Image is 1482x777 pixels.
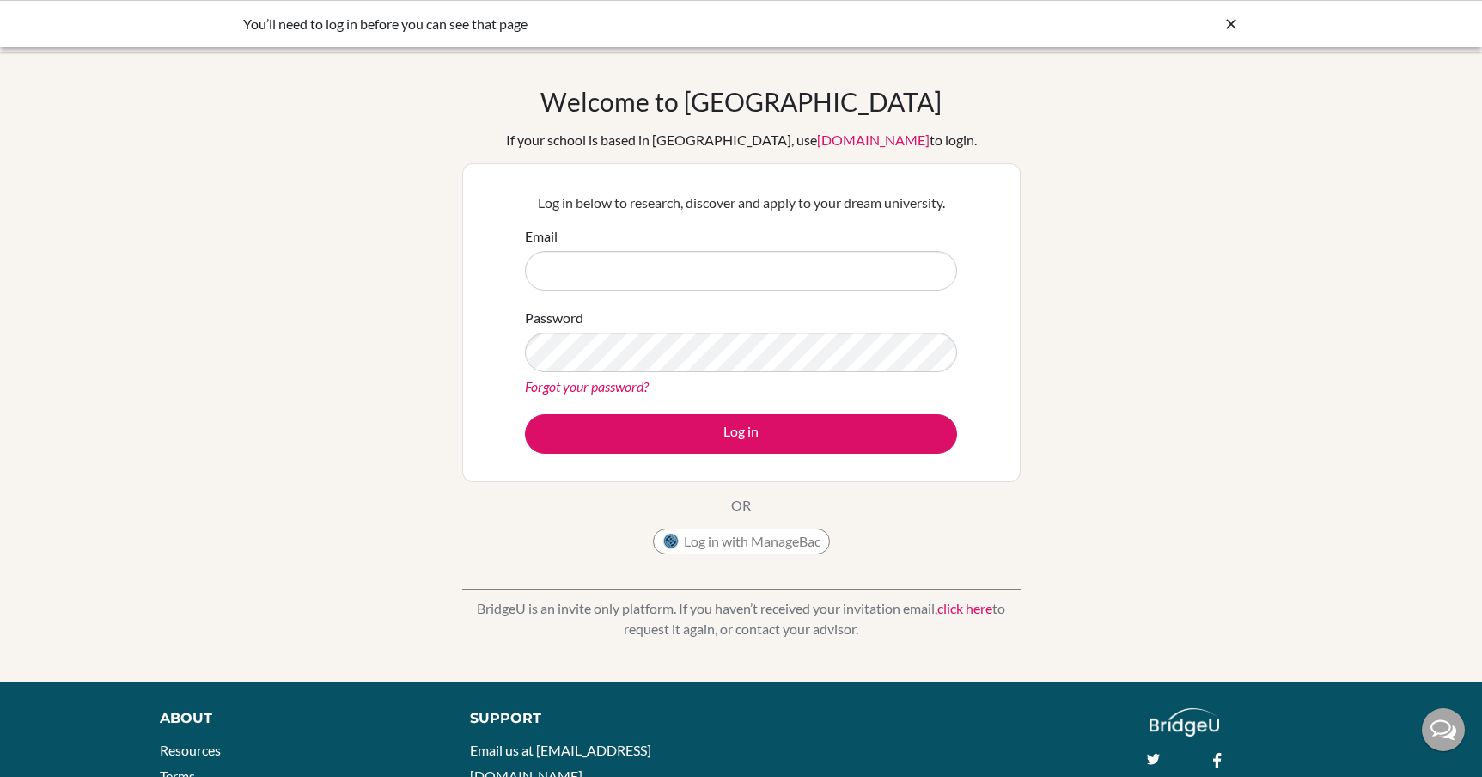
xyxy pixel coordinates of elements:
[937,600,992,616] a: click here
[160,742,221,758] a: Resources
[525,414,957,454] button: Log in
[525,226,558,247] label: Email
[525,193,957,213] p: Log in below to research, discover and apply to your dream university.
[540,86,942,117] h1: Welcome to [GEOGRAPHIC_DATA]
[160,708,431,729] div: About
[817,132,930,148] a: [DOMAIN_NAME]
[470,708,723,729] div: Support
[525,308,583,328] label: Password
[731,495,751,516] p: OR
[1150,708,1219,737] img: logo_white@2x-f4f0deed5e89b7ecb1c2cc34c3e3d731f90f0f143d5ea2071677605dd97b5244.png
[653,529,830,554] button: Log in with ManageBac
[462,598,1021,639] p: BridgeU is an invite only platform. If you haven’t received your invitation email, to request it ...
[525,378,649,395] a: Forgot your password?
[243,14,982,34] div: You’ll need to log in before you can see that page
[506,130,977,150] div: If your school is based in [GEOGRAPHIC_DATA], use to login.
